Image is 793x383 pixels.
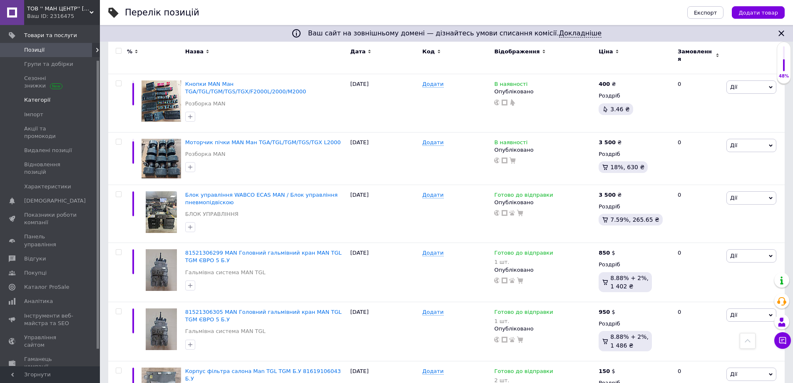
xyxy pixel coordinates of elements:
span: Додати [423,81,444,88]
svg: Закрити [776,28,786,38]
span: Експорт [694,10,717,16]
a: Докладніше [559,29,602,38]
div: Опубліковано [494,88,594,95]
span: Панель управління [24,233,77,248]
div: ₴ [599,191,621,199]
span: Додати [423,368,444,375]
span: Покупці [24,269,47,277]
span: Додати [423,309,444,315]
b: 3 500 [599,139,616,145]
div: Ваш ID: 2316475 [27,13,100,20]
span: Категорії [24,96,50,104]
span: Ціна [599,48,613,55]
div: Роздріб [599,261,671,268]
a: Розборка MAN [185,100,226,108]
div: $ [599,368,615,375]
span: Додати [423,139,444,146]
span: Додати [423,250,444,256]
span: 1 486 ₴ [610,342,633,349]
span: Дії [730,253,737,259]
div: Опубліковано [494,146,594,154]
span: Гаманець компанії [24,355,77,370]
div: 0 [673,302,724,361]
span: В наявності [494,81,527,90]
div: Роздріб [599,203,671,210]
span: Видалені позиції [24,147,72,154]
div: [DATE] [348,185,420,243]
span: 3.46 ₴ [610,106,629,113]
div: [DATE] [348,302,420,361]
span: 7.59%, 265.65 ₴ [610,216,659,223]
div: Опубліковано [494,325,594,333]
span: Групи та добірки [24,60,73,68]
span: Відгуки [24,255,46,263]
div: Перелік позицій [125,8,199,17]
div: 0 [673,132,724,185]
a: Кнопки MAN Ман TGA/TGL/TGM/TGS/TGX/F2000L/2000/M2000 [185,81,306,95]
span: 8.88% + 2%, [610,333,649,340]
a: 81521306299 MAN Головний гальмівний кран MAN TGL TGM ЄВРО 5 Б.У [185,250,342,263]
a: Корпус фільтра салона Man TGL TGM Б.У 81619106043 Б.У [185,368,341,382]
div: 48% [777,73,791,79]
div: Опубліковано [494,266,594,274]
span: Товари та послуги [24,32,77,39]
b: 3 500 [599,192,616,198]
span: Інструменти веб-майстра та SEO [24,312,77,327]
span: Відображення [494,48,539,55]
div: Роздріб [599,150,671,158]
span: Готово до відправки [494,309,553,318]
div: 0 [673,243,724,302]
button: Додати товар [732,6,785,19]
b: 150 [599,368,610,374]
span: Сезонні знижки [24,75,77,90]
a: Моторчик пічки MAN Ман TGA/TGL/TGM/TGS/TGX L2000 [185,139,341,145]
b: 950 [599,309,610,315]
span: Характеристики [24,183,71,190]
img: 81521306305 MAN Головний гальмівний кран MAN TGL TGM ЄВРО 5 Б.У [146,308,177,350]
a: БЛОК УПРАВЛІННЯ [185,210,239,218]
span: Управління сайтом [24,334,77,349]
span: 18%, 630 ₴ [610,164,644,170]
span: 1 402 ₴ [610,283,633,290]
div: ₴ [599,80,616,88]
span: ТОВ '' MAН ЦЕНТР'' Винниця [27,5,89,13]
div: $ [599,249,615,257]
span: Дії [730,195,737,201]
span: Ваш сайт на зовнішньому домені — дізнайтесь умови списання комісії. [308,29,602,38]
span: 8.88% + 2%, [610,275,649,281]
span: Дії [730,371,737,377]
button: Експорт [687,6,724,19]
span: Код [423,48,435,55]
span: Відновлення позицій [24,161,77,176]
span: Імпорт [24,111,43,118]
span: Дії [730,312,737,318]
span: Позиції [24,46,45,54]
img: Кнопки MAN Ман TGA/TGL/TGM/TGS/TGX/F2000L/2000/M2000 [142,80,181,122]
a: Розборка MAN [185,150,226,158]
span: Дата [351,48,366,55]
div: 1 шт. [494,318,553,324]
div: Роздріб [599,320,671,328]
span: Дії [730,84,737,90]
span: Акції та промокоди [24,125,77,140]
button: Чат з покупцем [774,332,791,349]
div: 1 шт. [494,259,553,265]
div: [DATE] [348,74,420,133]
span: Каталог ProSale [24,283,69,291]
img: Моторчик пічки MAN Ман TGA/TGL/TGM/TGS/TGX L2000 [142,139,181,178]
div: Опубліковано [494,199,594,206]
span: Додати товар [738,10,778,16]
span: Замовлення [678,48,713,63]
span: Готово до відправки [494,368,553,377]
a: 81521306305 MAN Головний гальмівний кран MAN TGL TGM ЄВРО 5 Б.У [185,309,342,323]
a: Блок управління WABCO ECAS MAN / Блок управління пневмопідвіскою [185,192,338,205]
span: Назва [185,48,204,55]
span: [DEMOGRAPHIC_DATA] [24,197,86,205]
span: % [127,48,132,55]
span: Дії [730,142,737,148]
